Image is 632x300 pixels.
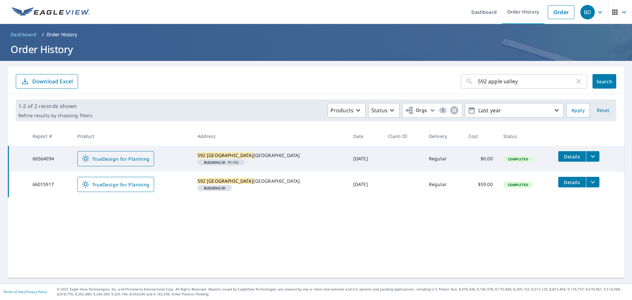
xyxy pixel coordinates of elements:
[465,103,564,118] button: Last year
[566,103,590,118] button: Apply
[402,103,462,118] button: Orgs1
[8,29,39,40] a: Dashboard
[348,172,383,197] td: [DATE]
[463,126,498,146] th: Cost
[424,126,463,146] th: Delivery
[586,151,599,162] button: filesDropdownBtn-66564094
[548,5,574,19] a: Order
[3,290,47,294] p: |
[348,126,383,146] th: Date
[192,126,348,146] th: Address
[27,172,72,197] td: 66015917
[3,289,24,294] a: Terms of Use
[598,78,611,85] span: Search
[204,161,225,164] em: Building ID
[463,172,498,197] td: $59.00
[595,106,611,115] span: Reset
[42,31,44,39] li: /
[204,186,225,190] em: Building ID
[32,78,73,85] p: Download Excel
[197,178,253,184] mark: 592 [GEOGRAPHIC_DATA]
[562,179,582,185] span: Details
[200,161,242,164] span: PS+DG
[330,106,354,114] p: Products
[27,126,72,146] th: Report #
[8,42,624,56] h1: Order History
[571,106,585,115] span: Apply
[439,108,447,113] span: 1
[558,151,586,162] button: detailsBtn-66564094
[18,102,92,110] p: 1-2 of 2 records shown
[77,177,154,192] a: TrueDesign for Planning
[463,146,498,172] td: $0.00
[592,103,614,118] button: Reset
[368,103,400,118] button: Status
[82,180,150,188] span: TrueDesign for Planning
[26,289,47,294] a: Privacy Policy
[383,126,424,146] th: Claim ID
[197,178,343,184] div: [GEOGRAPHIC_DATA]
[558,177,586,187] button: detailsBtn-66015917
[504,182,532,187] span: Completed
[27,146,72,172] td: 66564094
[371,106,387,114] p: Status
[46,31,77,38] p: Order History
[592,74,616,89] button: Search
[72,126,192,146] th: Product
[562,153,582,160] span: Details
[18,113,92,119] p: Refine results by choosing filters
[328,103,366,118] button: Products
[580,5,595,19] div: BD
[82,155,150,163] span: TrueDesign for Planning
[498,126,553,146] th: Status
[424,172,463,197] td: Regular
[12,7,90,17] img: EV Logo
[348,146,383,172] td: [DATE]
[504,157,532,161] span: Completed
[8,29,624,40] nav: breadcrumb
[405,106,427,115] span: Orgs
[197,152,343,159] div: [GEOGRAPHIC_DATA]
[476,105,553,116] p: Last year
[197,152,253,158] mark: 592 [GEOGRAPHIC_DATA]
[16,74,78,89] button: Download Excel
[586,177,599,187] button: filesDropdownBtn-66015917
[11,31,37,38] span: Dashboard
[424,146,463,172] td: Regular
[57,287,629,297] p: © 2025 Eagle View Technologies, Inc. and Pictometry International Corp. All Rights Reserved. Repo...
[77,151,154,166] a: TrueDesign for Planning
[478,72,575,91] input: Address, Report #, Claim ID, etc.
